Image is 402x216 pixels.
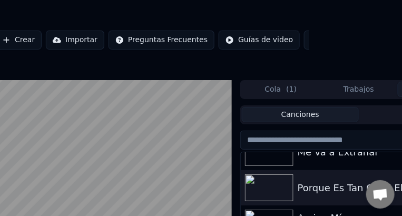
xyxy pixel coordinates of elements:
[242,82,320,97] button: Cola
[219,31,300,50] button: Guías de video
[286,84,297,95] span: ( 1 )
[366,180,395,209] div: Chat abierto
[304,31,375,50] button: Créditos63
[46,31,104,50] button: Importar
[242,107,359,122] button: Canciones
[109,31,214,50] button: Preguntas Frecuentes
[320,82,398,97] button: Trabajos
